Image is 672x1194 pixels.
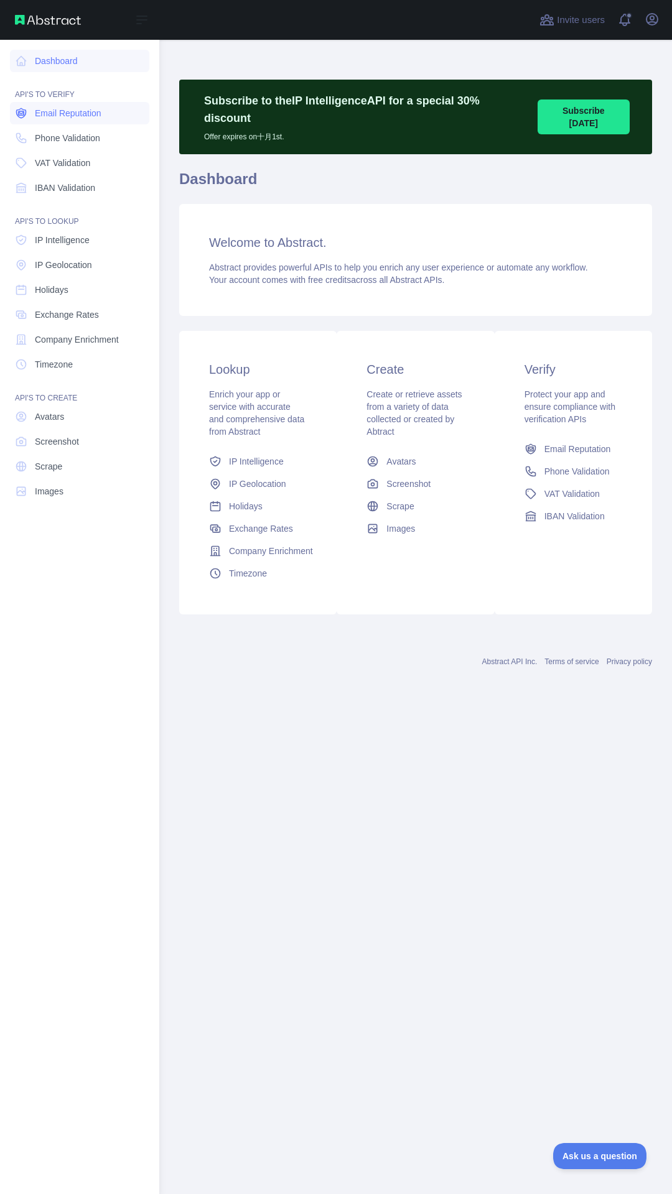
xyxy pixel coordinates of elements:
iframe: Toggle Customer Support [553,1143,647,1169]
span: Screenshot [386,478,431,490]
a: IP Geolocation [204,473,312,495]
a: Phone Validation [10,127,149,149]
span: Scrape [386,500,414,512]
a: Terms of service [544,657,599,666]
span: Abstract provides powerful APIs to help you enrich any user experience or automate any workflow. [209,262,588,272]
a: Email Reputation [10,102,149,124]
span: IP Intelligence [35,234,90,246]
h3: Welcome to Abstract. [209,234,622,251]
a: IBAN Validation [520,505,627,527]
span: free credits [308,275,351,285]
a: Phone Validation [520,460,627,483]
span: Scrape [35,460,62,473]
a: Dashboard [10,50,149,72]
span: Screenshot [35,435,79,448]
a: IP Intelligence [10,229,149,251]
a: Scrape [10,455,149,478]
span: Phone Validation [35,132,100,144]
span: Holidays [35,284,68,296]
span: Exchange Rates [35,308,99,321]
a: VAT Validation [10,152,149,174]
a: Images [362,517,469,540]
span: Enrich your app or service with accurate and comprehensive data from Abstract [209,389,304,437]
p: Subscribe to the IP Intelligence API for a special 30 % discount [204,92,525,127]
a: Screenshot [362,473,469,495]
span: Company Enrichment [35,333,119,346]
a: Timezone [10,353,149,376]
div: API'S TO VERIFY [10,75,149,99]
a: Images [10,480,149,502]
img: Abstract API [15,15,81,25]
span: VAT Validation [35,157,90,169]
span: IP Geolocation [229,478,286,490]
div: API'S TO LOOKUP [10,201,149,226]
button: Subscribe [DATE] [538,99,630,134]
span: Create or retrieve assets from a variety of data collected or created by Abtract [366,389,462,437]
h3: Create [366,361,464,378]
span: Images [386,522,415,535]
a: IBAN Validation [10,177,149,199]
span: Timezone [35,358,73,371]
a: Timezone [204,562,312,585]
span: Protect your app and ensure compliance with verification APIs [525,389,615,424]
a: IP Intelligence [204,450,312,473]
a: Company Enrichment [204,540,312,562]
span: Your account comes with across all Abstract APIs. [209,275,444,285]
a: Exchange Rates [204,517,312,540]
span: Images [35,485,63,497]
a: Abstract API Inc. [482,657,538,666]
a: Avatars [10,405,149,428]
span: Avatars [386,455,416,468]
span: Exchange Rates [229,522,293,535]
span: IP Geolocation [35,259,92,271]
a: Email Reputation [520,438,627,460]
a: Scrape [362,495,469,517]
a: Exchange Rates [10,303,149,326]
a: Company Enrichment [10,328,149,351]
span: Email Reputation [544,443,611,455]
a: IP Geolocation [10,254,149,276]
a: Holidays [10,279,149,301]
span: Email Reputation [35,107,101,119]
a: Privacy policy [607,657,652,666]
span: VAT Validation [544,488,600,500]
a: Holidays [204,495,312,517]
h3: Verify [525,361,622,378]
h3: Lookup [209,361,307,378]
p: Offer expires on 十月 1st. [204,127,525,142]
button: Invite users [537,10,607,30]
span: Avatars [35,410,64,423]
span: IBAN Validation [35,182,95,194]
span: IP Intelligence [229,455,284,468]
span: Invite users [557,13,605,27]
a: Avatars [362,450,469,473]
span: Company Enrichment [229,545,313,557]
span: Phone Validation [544,465,610,478]
h1: Dashboard [179,169,652,199]
a: Screenshot [10,430,149,453]
div: API'S TO CREATE [10,378,149,403]
span: Timezone [229,567,267,580]
span: IBAN Validation [544,510,605,522]
span: Holidays [229,500,263,512]
a: VAT Validation [520,483,627,505]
